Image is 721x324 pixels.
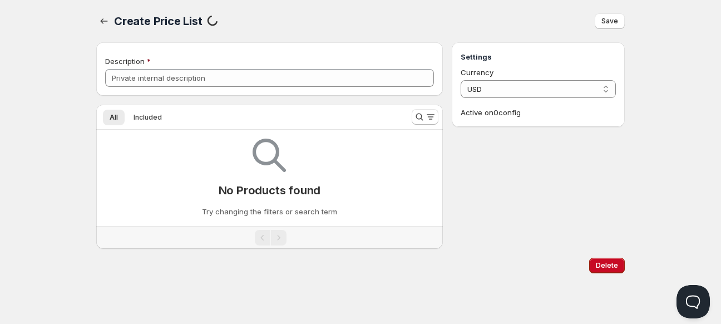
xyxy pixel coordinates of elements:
[596,261,618,270] span: Delete
[202,206,337,217] p: Try changing the filters or search term
[461,107,616,118] p: Active on 0 config
[676,285,710,318] iframe: Help Scout Beacon - Open
[461,68,493,77] span: Currency
[589,258,625,273] button: Delete
[412,109,438,125] button: Search and filter results
[253,139,286,172] img: Empty search results
[461,51,616,62] h3: Settings
[595,13,625,29] button: Save
[105,69,434,87] input: Private internal description
[105,57,145,66] span: Description
[110,113,118,122] span: All
[114,14,203,28] span: Create Price List
[601,17,618,26] span: Save
[134,113,162,122] span: Included
[96,226,443,249] nav: Pagination
[219,184,321,197] p: No Products found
